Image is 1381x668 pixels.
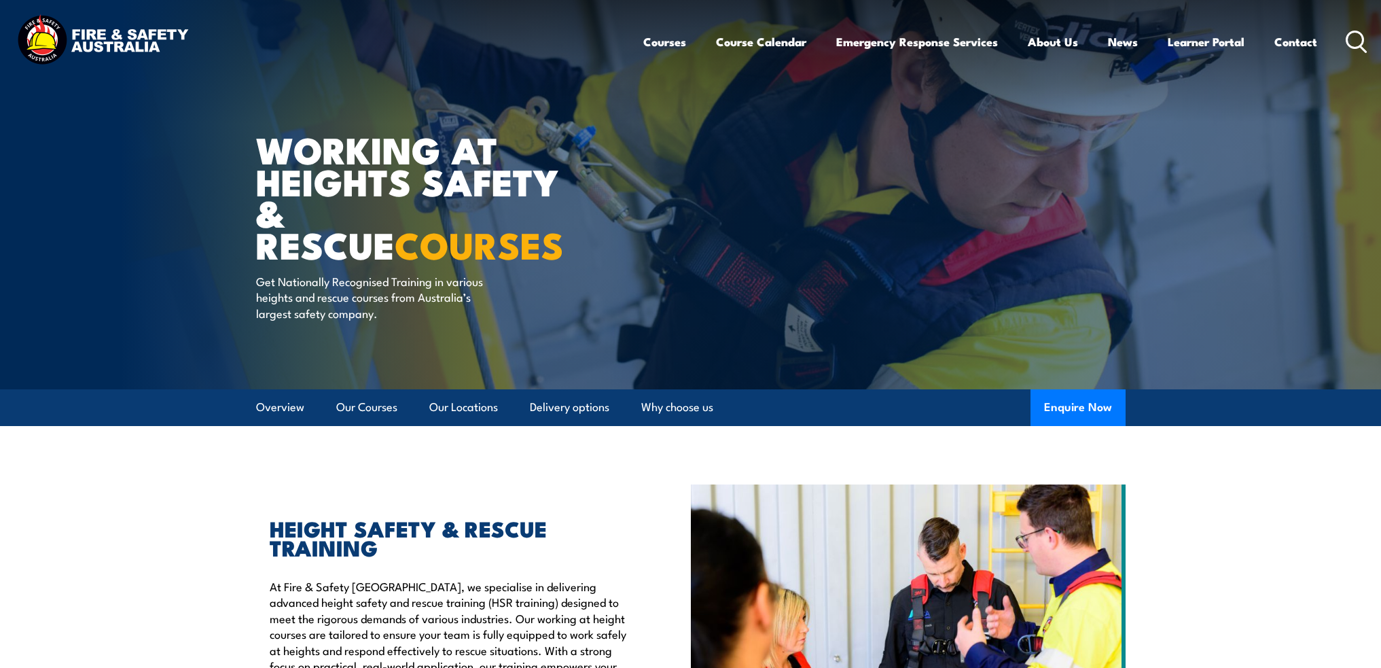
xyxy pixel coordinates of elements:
[643,24,686,60] a: Courses
[395,215,564,272] strong: COURSES
[1028,24,1078,60] a: About Us
[336,389,397,425] a: Our Courses
[429,389,498,425] a: Our Locations
[1030,389,1126,426] button: Enquire Now
[530,389,609,425] a: Delivery options
[1108,24,1138,60] a: News
[256,273,504,321] p: Get Nationally Recognised Training in various heights and rescue courses from Australia’s largest...
[1168,24,1244,60] a: Learner Portal
[836,24,998,60] a: Emergency Response Services
[256,389,304,425] a: Overview
[716,24,806,60] a: Course Calendar
[641,389,713,425] a: Why choose us
[1274,24,1317,60] a: Contact
[270,518,628,557] h2: HEIGHT SAFETY & RESCUE TRAINING
[256,133,592,260] h1: WORKING AT HEIGHTS SAFETY & RESCUE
